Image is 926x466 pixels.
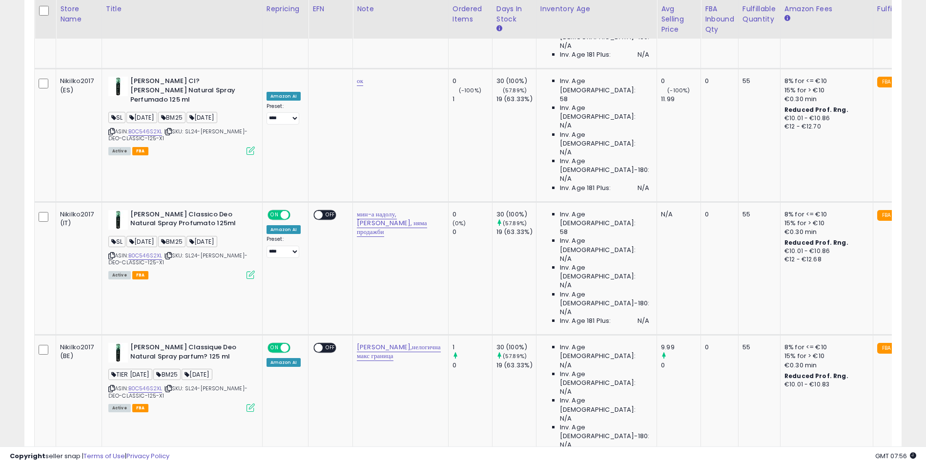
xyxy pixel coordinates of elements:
[10,451,45,461] strong: Copyright
[496,343,536,352] div: 30 (100%)
[323,211,338,219] span: OFF
[268,344,281,352] span: ON
[130,77,249,106] b: [PERSON_NAME] Cl?[PERSON_NAME] Natural Spray Perfumado 125 ml
[667,86,690,94] small: (-100%)
[705,210,731,219] div: 0
[453,228,492,236] div: 0
[784,77,865,85] div: 8% for <= €10
[453,343,492,352] div: 1
[784,255,865,264] div: €12 - €12.68
[453,219,466,227] small: (0%)
[784,361,865,370] div: €0.30 min
[496,77,536,85] div: 30 (100%)
[560,254,572,263] span: N/A
[108,271,131,279] span: All listings currently available for purchase on Amazon
[108,236,125,247] span: SL
[784,106,848,114] b: Reduced Prof. Rng.
[638,184,649,192] span: N/A
[705,77,731,85] div: 0
[459,86,481,94] small: (-100%)
[705,4,734,35] div: FBA inbound Qty
[560,50,611,59] span: Inv. Age 181 Plus:
[661,361,700,370] div: 0
[560,121,572,130] span: N/A
[267,358,301,367] div: Amazon AI
[132,404,149,412] span: FBA
[784,247,865,255] div: €10.01 - €10.86
[108,343,255,411] div: ASIN:
[784,95,865,104] div: €0.30 min
[158,112,185,123] span: BM25
[126,236,157,247] span: [DATE]
[560,441,572,449] span: N/A
[132,147,149,155] span: FBA
[661,77,700,85] div: 0
[560,423,649,441] span: Inv. Age [DEMOGRAPHIC_DATA]-180:
[784,219,865,228] div: 15% for > €10
[453,95,492,104] div: 1
[10,452,169,461] div: seller snap | |
[108,369,153,380] span: TIER [DATE]
[108,252,247,266] span: | SKU: SL24-[PERSON_NAME]-DEO-CLASSIC-125-X1
[496,228,536,236] div: 19 (63.33%)
[268,211,281,219] span: ON
[560,184,611,192] span: Inv. Age 181 Plus:
[503,86,527,94] small: (57.89%)
[661,210,693,219] div: N/A
[60,77,94,94] div: Nikilko2017 (ES)
[453,210,492,219] div: 0
[560,387,572,396] span: N/A
[784,210,865,219] div: 8% for <= €10
[560,308,572,317] span: N/A
[132,271,149,279] span: FBA
[60,4,98,24] div: Store Name
[60,210,94,228] div: Nikilko2017 (IT)
[661,95,700,104] div: 11.99
[560,396,649,414] span: Inv. Age [DEMOGRAPHIC_DATA]:
[108,210,128,230] img: 31idKVyqw+L._SL40_.jpg
[560,317,611,325] span: Inv. Age 181 Plus:
[560,343,649,360] span: Inv. Age [DEMOGRAPHIC_DATA]:
[875,451,916,461] span: 2025-10-6 07:56 GMT
[128,252,163,260] a: B0C546S2XL
[560,361,572,370] span: N/A
[784,14,790,23] small: Amazon Fees.
[503,352,527,360] small: (57.89%)
[877,4,917,14] div: Fulfillment
[453,361,492,370] div: 0
[267,225,301,234] div: Amazon AI
[496,361,536,370] div: 19 (63.33%)
[83,451,125,461] a: Terms of Use
[108,384,247,399] span: | SKU: SL24-[PERSON_NAME]-DEO-CLASSIC-125-X1
[496,210,536,219] div: 30 (100%)
[128,384,163,393] a: B0C546S2XL
[742,210,773,219] div: 55
[130,210,249,231] b: [PERSON_NAME] Classico Deo Natural Spray Profumato 125ml
[560,263,649,281] span: Inv. Age [DEMOGRAPHIC_DATA]:
[108,112,125,123] span: SL
[496,4,532,24] div: Days In Stock
[877,343,895,354] small: FBA
[742,77,773,85] div: 55
[323,344,338,352] span: OFF
[784,86,865,95] div: 15% for > €10
[661,343,700,352] div: 9.99
[267,4,304,14] div: Repricing
[560,370,649,387] span: Inv. Age [DEMOGRAPHIC_DATA]:
[560,228,568,236] span: 58
[108,77,128,96] img: 31idKVyqw+L._SL40_.jpg
[182,369,212,380] span: [DATE]
[661,4,697,35] div: Avg Selling Price
[784,352,865,360] div: 15% for > €10
[496,24,502,33] small: Days In Stock.
[267,103,301,125] div: Preset:
[560,174,572,183] span: N/A
[108,127,247,142] span: | SKU: SL24-[PERSON_NAME]-DEO-CLASSIC-125-X1
[357,76,363,86] a: ок
[560,210,649,228] span: Inv. Age [DEMOGRAPHIC_DATA]:
[705,343,731,352] div: 0
[128,127,163,136] a: B0C546S2XL
[560,148,572,157] span: N/A
[312,4,349,14] div: EFN
[560,414,572,423] span: N/A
